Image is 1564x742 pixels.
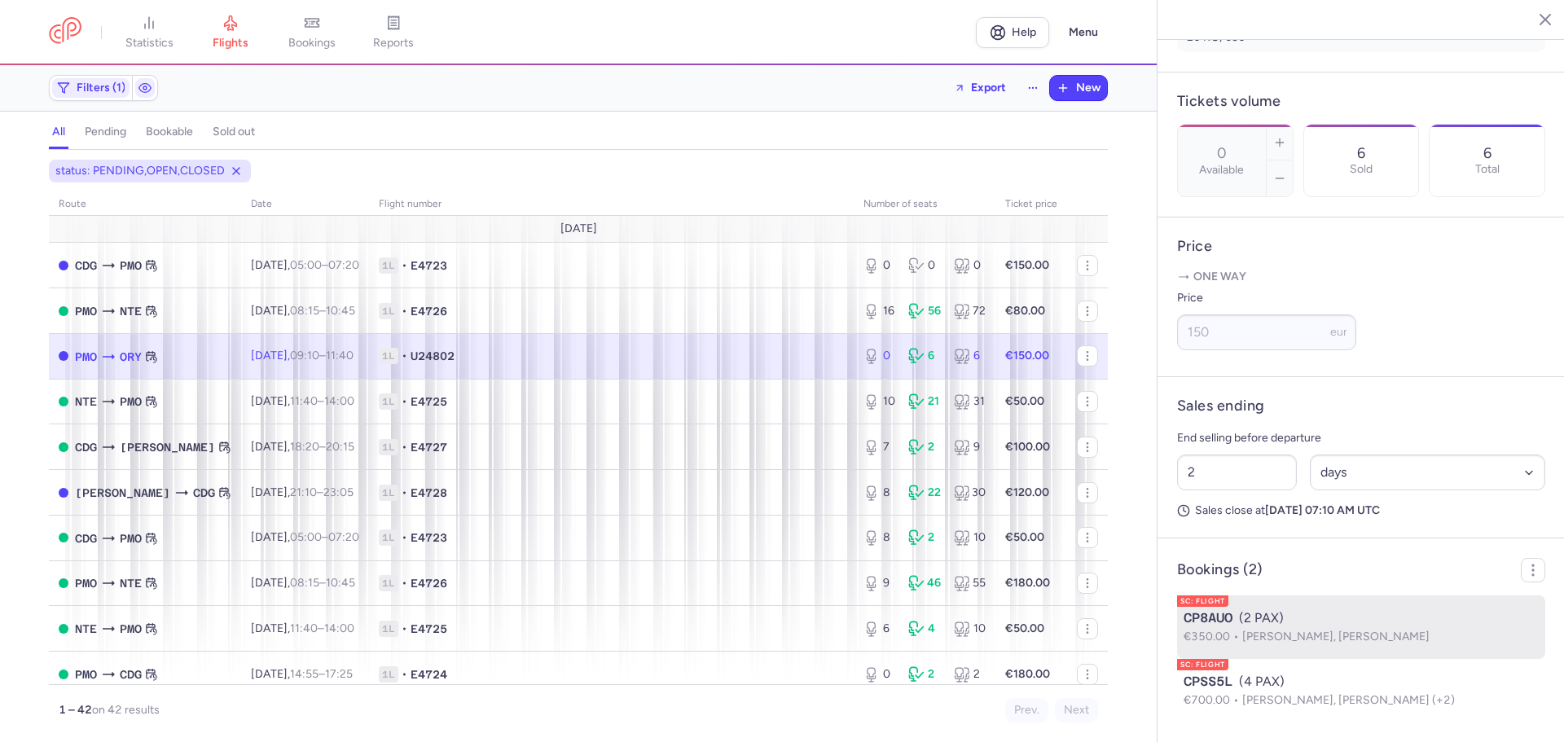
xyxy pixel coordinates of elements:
span: – [290,304,355,318]
span: – [290,258,359,272]
div: (2 PAX) [1184,608,1539,628]
div: 10 [863,393,895,410]
span: E4728 [411,485,447,501]
button: CPSS5L(4 PAX)€700.00[PERSON_NAME], [PERSON_NAME] (+2) [1184,672,1539,709]
strong: €50.00 [1005,621,1044,635]
strong: €180.00 [1005,576,1050,590]
span: Export [971,81,1006,94]
div: (4 PAX) [1184,672,1539,692]
div: 0 [954,257,986,274]
span: – [290,349,354,362]
th: date [241,192,369,217]
time: 11:40 [326,349,354,362]
time: 07:20 [328,530,359,544]
span: – [290,576,355,590]
span: [PERSON_NAME] [120,438,215,456]
strong: €150.00 [1005,349,1049,362]
div: 10 [954,529,986,546]
span: – [290,621,354,635]
time: 17:25 [325,667,353,681]
span: E4725 [411,393,447,410]
div: 0 [863,666,895,683]
span: [DATE], [251,576,355,590]
p: 6 [1483,145,1492,161]
span: bookings [288,36,336,50]
span: E4723 [411,529,447,546]
span: status: PENDING,OPEN,CLOSED [55,163,225,179]
span: PMO [120,257,142,274]
h4: pending [85,125,126,139]
span: CP8AUO [1184,608,1232,628]
div: 8 [863,485,895,501]
h4: Bookings (2) [1177,560,1262,579]
span: E4726 [411,303,447,319]
span: [DATE], [251,304,355,318]
th: Flight number [369,192,854,217]
div: 30 [954,485,986,501]
p: 6 [1357,145,1365,161]
span: [DATE], [251,485,354,499]
span: statistics [125,36,174,50]
span: • [402,529,407,546]
span: • [402,666,407,683]
input: ## [1177,454,1297,490]
span: 1L [379,303,398,319]
span: • [402,621,407,637]
strong: [DATE] 07:10 AM UTC [1265,503,1380,517]
div: 72 [954,303,986,319]
span: 1L [379,257,398,274]
span: CDG [75,529,97,547]
p: Sales close at [1177,503,1545,518]
div: 7 [863,439,895,455]
div: 6 [908,348,940,364]
div: 2 [908,529,940,546]
span: ORY [120,348,142,366]
span: • [402,257,407,274]
div: 56 [908,303,940,319]
span: • [402,348,407,364]
a: bookings [271,15,353,50]
span: • [402,485,407,501]
a: flights [190,15,271,50]
strong: €50.00 [1005,394,1044,408]
span: 1L [379,393,398,410]
span: PMO [120,529,142,547]
span: 1L [379,575,398,591]
button: Menu [1059,17,1108,48]
span: E4724 [411,666,447,683]
span: [DATE], [251,394,354,408]
span: E4726 [411,575,447,591]
h4: Price [1177,237,1545,256]
a: statistics [108,15,190,50]
th: route [49,192,241,217]
span: 1L [379,529,398,546]
span: 1L [379,621,398,637]
div: 9 [954,439,986,455]
div: 2 [908,439,940,455]
span: E4725 [411,621,447,637]
span: CDG [75,438,97,456]
time: 09:10 [290,349,319,362]
span: [DATE], [251,530,359,544]
strong: €120.00 [1005,485,1049,499]
div: 16 [863,303,895,319]
span: 1L [379,666,398,683]
a: Help [976,17,1049,48]
span: CDG [75,257,97,274]
span: PMO [75,302,97,320]
div: 0 [908,257,940,274]
span: PMO [75,665,97,683]
button: CP8AUO(2 PAX)€350.00[PERSON_NAME], [PERSON_NAME] [1184,608,1539,646]
span: [DATE], [251,621,354,635]
div: 8 [863,529,895,546]
time: 05:00 [290,530,322,544]
span: SC: FLIGHT [1177,659,1228,670]
time: 21:10 [290,485,317,499]
a: reports [353,15,434,50]
span: [DATE], [251,667,353,681]
span: – [290,440,354,454]
time: 10:45 [326,304,355,318]
div: 21 [908,393,940,410]
span: • [402,393,407,410]
button: Export [943,75,1017,101]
